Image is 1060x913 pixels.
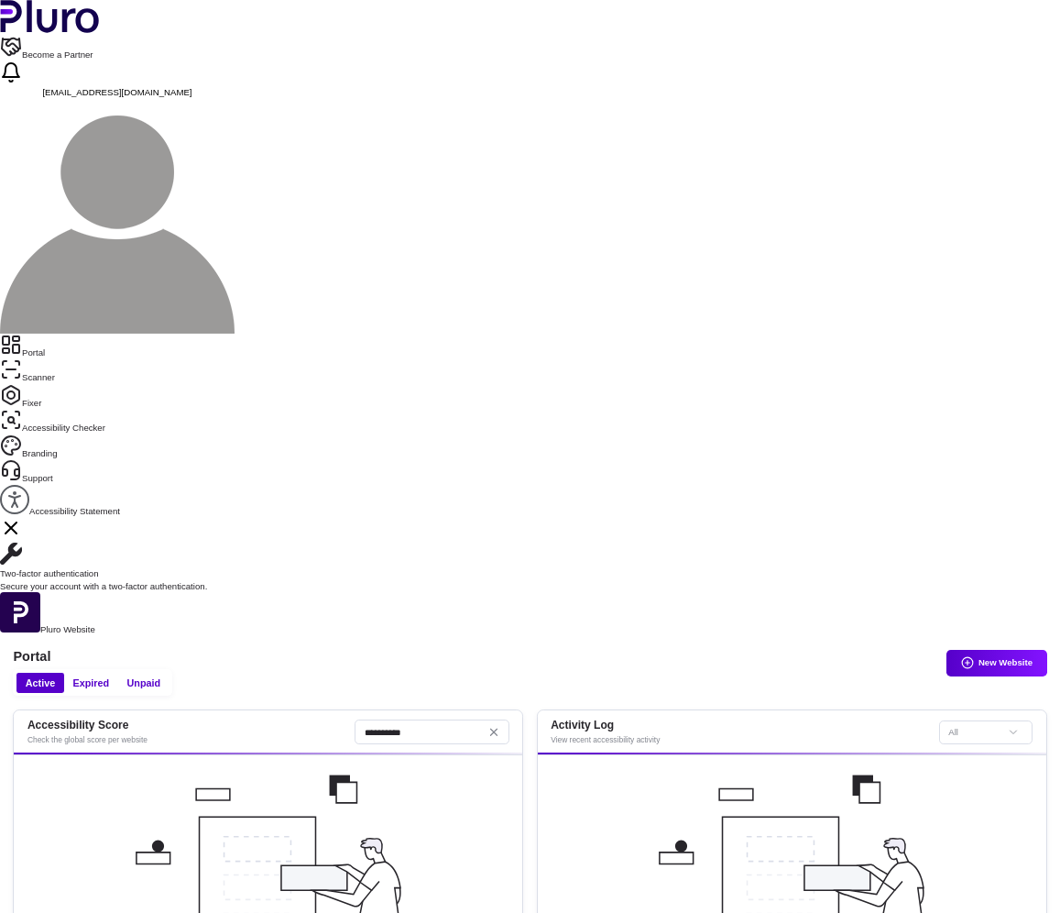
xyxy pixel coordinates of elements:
[946,650,1046,677] button: New Website
[355,720,509,744] input: Search
[118,673,169,693] button: Unpaid
[487,726,500,739] button: Clear search field
[13,649,1046,665] h1: Portal
[73,676,110,689] span: Expired
[551,719,930,731] h2: Activity Log
[26,676,56,689] span: Active
[127,676,161,689] span: Unpaid
[551,734,930,745] div: View recent accessibility activity
[27,734,346,745] div: Check the global score per website
[64,673,118,693] button: Expired
[27,719,346,731] h2: Accessibility Score
[16,673,64,693] button: Active
[939,720,1033,745] div: Set sorting
[42,87,191,97] span: [EMAIL_ADDRESS][DOMAIN_NAME]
